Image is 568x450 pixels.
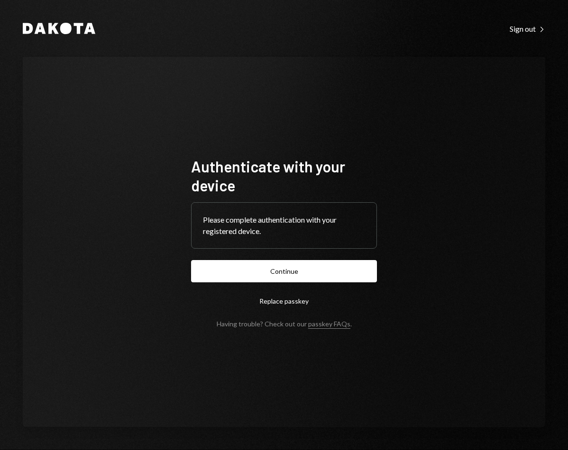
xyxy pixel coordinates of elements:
[191,157,377,195] h1: Authenticate with your device
[510,24,545,34] div: Sign out
[510,23,545,34] a: Sign out
[203,214,365,237] div: Please complete authentication with your registered device.
[308,320,350,329] a: passkey FAQs
[191,290,377,312] button: Replace passkey
[217,320,352,328] div: Having trouble? Check out our .
[191,260,377,282] button: Continue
